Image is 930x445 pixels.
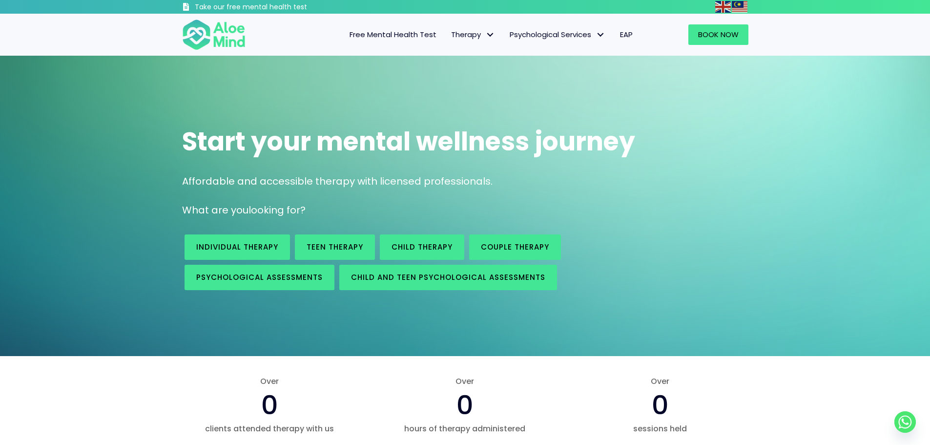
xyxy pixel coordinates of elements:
[483,28,497,42] span: Therapy: submenu
[196,242,278,252] span: Individual therapy
[295,234,375,260] a: Teen Therapy
[182,203,248,217] span: What are you
[182,423,358,434] span: clients attended therapy with us
[342,24,444,45] a: Free Mental Health Test
[469,234,561,260] a: Couple therapy
[248,203,306,217] span: looking for?
[185,265,334,290] a: Psychological assessments
[182,19,246,51] img: Aloe mind Logo
[732,1,748,12] a: Malay
[894,411,916,433] a: Whatsapp
[196,272,323,282] span: Psychological assessments
[350,29,436,40] span: Free Mental Health Test
[620,29,633,40] span: EAP
[451,29,495,40] span: Therapy
[182,124,635,159] span: Start your mental wellness journey
[652,386,669,424] span: 0
[698,29,739,40] span: Book Now
[456,386,474,424] span: 0
[732,1,747,13] img: ms
[339,265,557,290] a: Child and Teen Psychological assessments
[613,24,640,45] a: EAP
[377,376,553,387] span: Over
[502,24,613,45] a: Psychological ServicesPsychological Services: submenu
[572,376,748,387] span: Over
[258,24,640,45] nav: Menu
[715,1,731,13] img: en
[185,234,290,260] a: Individual therapy
[444,24,502,45] a: TherapyTherapy: submenu
[261,386,278,424] span: 0
[715,1,732,12] a: English
[351,272,545,282] span: Child and Teen Psychological assessments
[392,242,453,252] span: Child Therapy
[182,2,359,14] a: Take our free mental health test
[510,29,605,40] span: Psychological Services
[594,28,608,42] span: Psychological Services: submenu
[688,24,748,45] a: Book Now
[182,174,748,189] p: Affordable and accessible therapy with licensed professionals.
[481,242,549,252] span: Couple therapy
[380,234,464,260] a: Child Therapy
[572,423,748,434] span: sessions held
[377,423,553,434] span: hours of therapy administered
[195,2,359,12] h3: Take our free mental health test
[307,242,363,252] span: Teen Therapy
[182,376,358,387] span: Over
